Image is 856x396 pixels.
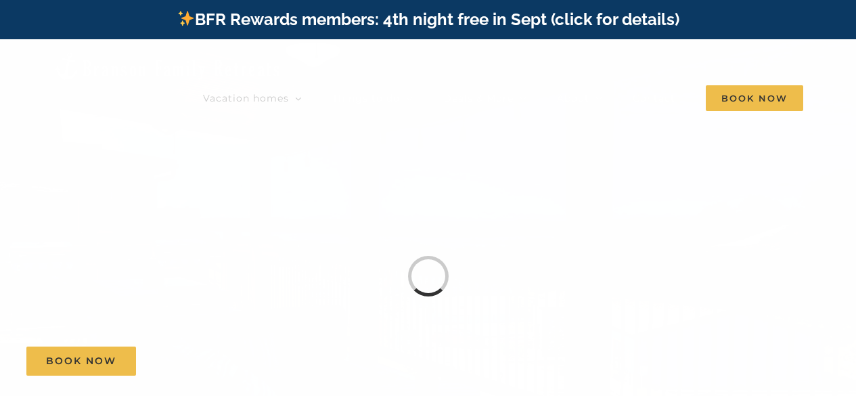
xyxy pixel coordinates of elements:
[177,9,679,29] a: BFR Rewards members: 4th night free in Sept (click for details)
[46,355,116,367] span: Book Now
[443,85,526,112] a: Deals & More
[332,93,400,103] span: Things to do
[203,85,803,112] nav: Main Menu
[332,85,413,112] a: Things to do
[633,85,675,112] a: Contact
[557,93,589,103] span: About
[557,85,602,112] a: About
[443,93,514,103] span: Deals & More
[26,347,136,376] a: Book Now
[706,85,803,111] span: Book Now
[53,51,282,81] img: Branson Family Retreats Logo
[203,85,302,112] a: Vacation homes
[633,93,675,103] span: Contact
[178,10,194,26] img: ✨
[203,93,289,103] span: Vacation homes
